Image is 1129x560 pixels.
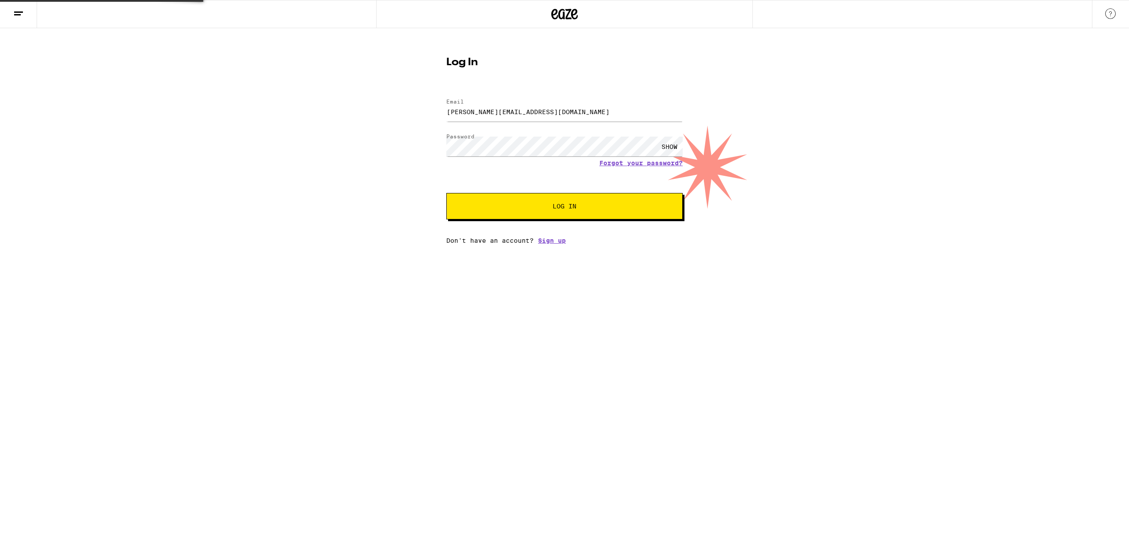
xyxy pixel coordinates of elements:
input: Email [446,102,683,122]
span: Log In [553,203,576,209]
a: Forgot your password? [599,159,683,167]
a: Sign up [538,237,566,244]
button: Log In [446,193,683,219]
label: Email [446,99,464,104]
span: Hi. Need any help? [5,6,64,13]
h1: Log In [446,57,683,68]
label: Password [446,134,475,139]
div: SHOW [656,137,683,156]
div: Don't have an account? [446,237,683,244]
